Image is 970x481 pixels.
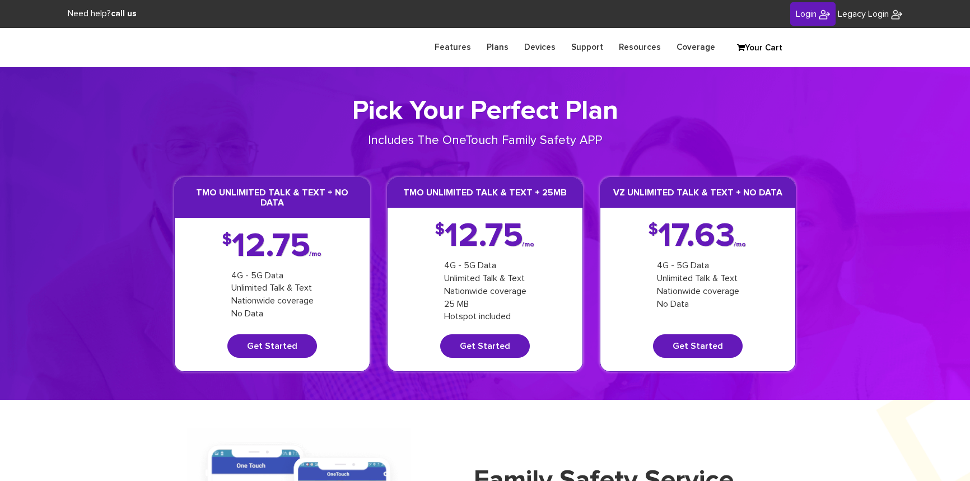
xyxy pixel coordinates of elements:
[611,36,669,58] a: Resources
[231,282,314,295] div: Unlimited Talk & Text
[649,225,658,236] span: $
[649,225,747,248] div: 17.63
[231,307,314,320] div: No Data
[657,259,739,272] div: 4G - 5G Data
[653,334,743,358] a: Get Started
[796,10,817,18] span: Login
[444,259,526,272] div: 4G - 5G Data
[444,285,526,298] div: Nationwide coverage
[891,9,902,20] img: YereimWireless
[838,8,902,21] a: Legacy Login
[231,295,314,307] div: Nationwide coverage
[222,235,323,258] div: 12.75
[435,225,535,248] div: 12.75
[222,235,232,246] span: $
[479,36,516,58] a: Plans
[522,242,534,247] span: /mo
[309,252,321,256] span: /mo
[227,334,317,358] a: Get Started
[175,178,370,217] h3: TMO Unlimited Talk & Text + No Data
[231,269,314,282] div: 4G - 5G Data
[444,298,526,311] div: 25 MB
[669,36,723,58] a: Coverage
[657,298,739,311] div: No Data
[444,272,526,285] div: Unlimited Talk & Text
[330,132,641,150] p: Includes The OneTouch Family Safety APP
[440,334,530,358] a: Get Started
[111,10,137,18] strong: call us
[734,242,746,247] span: /mo
[516,36,563,58] a: Devices
[731,40,787,57] a: Your Cart
[838,10,889,18] span: Legacy Login
[388,178,582,208] h3: TMO Unlimited Talk & Text + 25MB
[819,9,830,20] img: YereimWireless
[174,95,796,128] h1: Pick Your Perfect Plan
[68,10,137,18] span: Need help?
[600,178,795,208] h3: VZ Unlimited Talk & Text + No Data
[657,272,739,285] div: Unlimited Talk & Text
[435,225,445,236] span: $
[657,285,739,298] div: Nationwide coverage
[563,36,611,58] a: Support
[427,36,479,58] a: Features
[444,310,526,323] div: Hotspot included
